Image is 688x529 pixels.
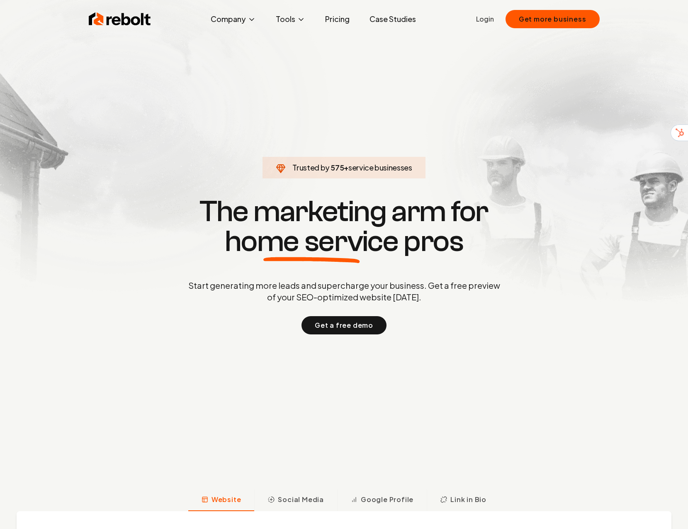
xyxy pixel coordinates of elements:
a: Pricing [318,11,356,27]
span: + [344,163,348,172]
a: Login [476,14,494,24]
button: Google Profile [337,490,427,511]
button: Get more business [506,10,600,28]
span: Website [212,495,241,505]
span: Google Profile [361,495,413,505]
button: Tools [269,11,312,27]
button: Link in Bio [427,490,500,511]
span: home service [225,227,399,256]
h1: The marketing arm for pros [145,197,543,256]
span: Social Media [278,495,324,505]
button: Get a free demo [301,316,387,334]
span: Trusted by [292,163,329,172]
span: Link in Bio [450,495,486,505]
button: Website [188,490,255,511]
p: Start generating more leads and supercharge your business. Get a free preview of your SEO-optimiz... [187,280,502,303]
img: Rebolt Logo [89,11,151,27]
span: 575 [331,162,344,173]
a: Case Studies [363,11,423,27]
button: Company [204,11,263,27]
button: Social Media [254,490,337,511]
span: service businesses [348,163,412,172]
